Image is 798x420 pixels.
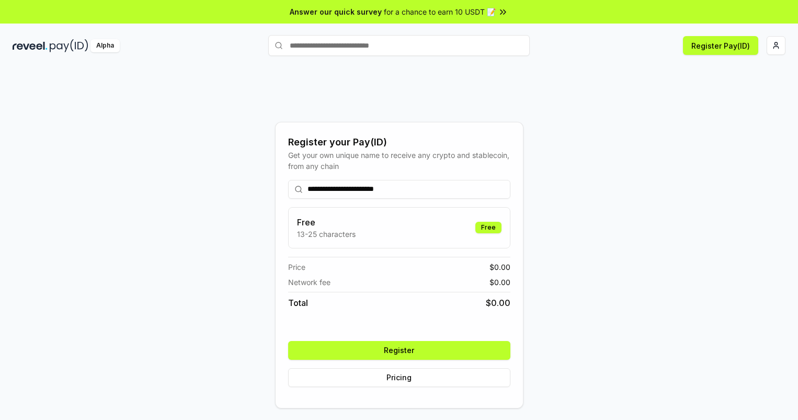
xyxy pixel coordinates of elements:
[297,229,356,240] p: 13-25 characters
[13,39,48,52] img: reveel_dark
[288,277,330,288] span: Network fee
[50,39,88,52] img: pay_id
[288,368,510,387] button: Pricing
[290,6,382,17] span: Answer our quick survey
[489,277,510,288] span: $ 0.00
[297,216,356,229] h3: Free
[288,150,510,172] div: Get your own unique name to receive any crypto and stablecoin, from any chain
[288,135,510,150] div: Register your Pay(ID)
[90,39,120,52] div: Alpha
[475,222,501,233] div: Free
[489,262,510,273] span: $ 0.00
[288,297,308,309] span: Total
[486,297,510,309] span: $ 0.00
[384,6,496,17] span: for a chance to earn 10 USDT 📝
[288,262,305,273] span: Price
[683,36,758,55] button: Register Pay(ID)
[288,341,510,360] button: Register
